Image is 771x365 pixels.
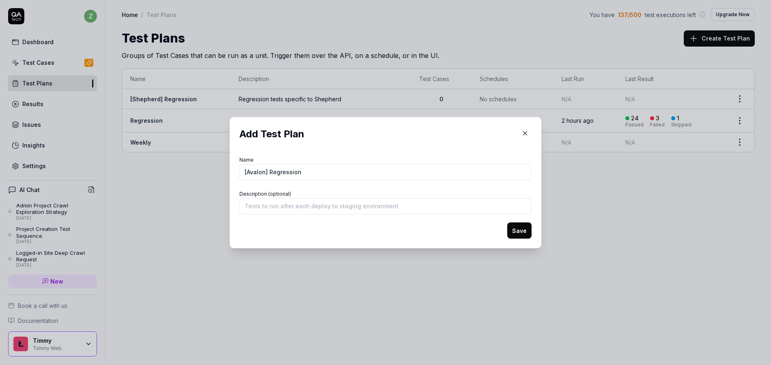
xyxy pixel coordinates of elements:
[507,222,532,239] button: Save
[239,198,532,214] input: Tests to run after each deploy to staging environment
[519,127,532,140] button: Close Modal
[239,157,254,163] label: Name
[239,127,532,141] h2: Add Test Plan
[239,164,532,180] input: Regression Tests
[239,191,291,197] label: Description (optional)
